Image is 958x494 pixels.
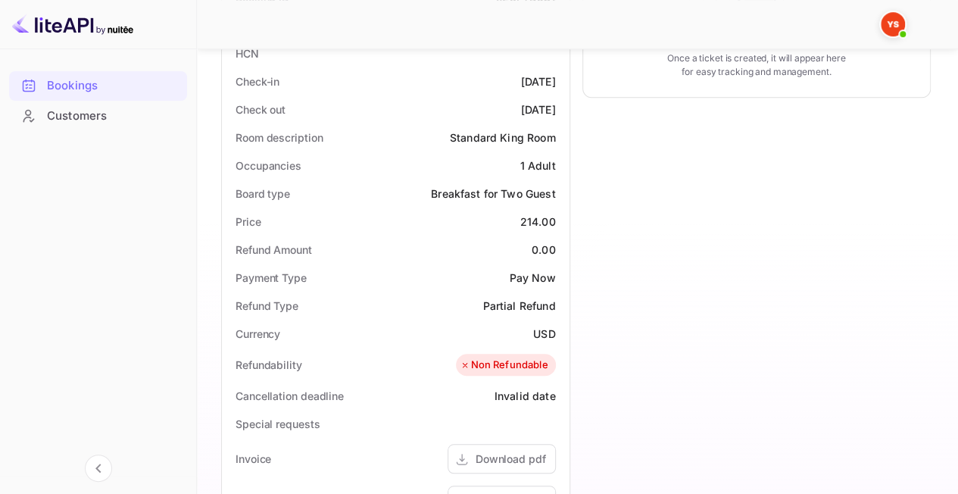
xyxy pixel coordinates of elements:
div: 0.00 [532,242,556,258]
div: Special requests [236,416,320,432]
div: Check-in [236,73,279,89]
div: Room description [236,130,323,145]
div: Cancellation deadline [236,388,344,404]
p: Once a ticket is created, it will appear here for easy tracking and management. [664,52,848,79]
div: Price [236,214,261,230]
div: Partial Refund [482,298,555,314]
div: Invoice [236,451,271,467]
div: USD [533,326,555,342]
div: Check out [236,102,286,117]
div: Customers [47,108,179,125]
div: Non Refundable [460,358,548,373]
div: Customers [9,102,187,131]
div: [DATE] [521,73,556,89]
div: [DATE] [521,102,556,117]
div: Refund Amount [236,242,312,258]
img: Yandex Support [881,12,905,36]
div: HCN [236,45,259,61]
div: Currency [236,326,280,342]
div: Invalid date [495,388,556,404]
div: Refund Type [236,298,298,314]
div: Board type [236,186,290,202]
img: LiteAPI logo [12,12,133,36]
div: Pay Now [509,270,555,286]
div: Bookings [47,77,179,95]
div: Standard King Room [450,130,556,145]
a: Customers [9,102,187,130]
div: Payment Type [236,270,307,286]
div: Refundability [236,357,302,373]
div: Occupancies [236,158,301,174]
div: Download pdf [476,451,546,467]
a: Bookings [9,71,187,99]
div: 1 Adult [520,158,555,174]
div: Breakfast for Two Guest [431,186,555,202]
div: Bookings [9,71,187,101]
div: 214.00 [520,214,556,230]
button: Collapse navigation [85,455,112,482]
